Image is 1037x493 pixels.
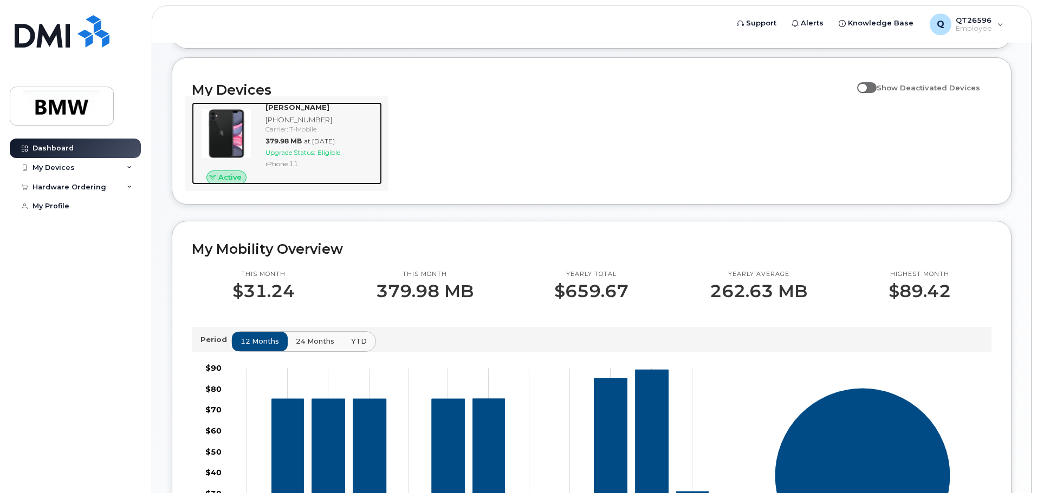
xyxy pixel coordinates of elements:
[205,468,222,477] tspan: $40
[200,108,252,160] img: iPhone_11.jpg
[192,102,382,185] a: Active[PERSON_NAME][PHONE_NUMBER]Carrier: T-Mobile379.98 MBat [DATE]Upgrade Status:EligibleiPhone 11
[232,270,295,279] p: This month
[304,137,335,145] span: at [DATE]
[990,446,1029,485] iframe: Messenger Launcher
[956,16,992,24] span: QT26596
[554,270,628,279] p: Yearly total
[296,336,334,346] span: 24 months
[218,172,242,182] span: Active
[889,281,951,301] p: $89.42
[205,446,222,456] tspan: $50
[956,24,992,33] span: Employee
[554,281,628,301] p: $659.67
[317,148,340,156] span: Eligible
[710,281,807,301] p: 262.63 MB
[232,281,295,301] p: $31.24
[265,148,315,156] span: Upgrade Status:
[192,82,852,98] h2: My Devices
[205,384,222,393] tspan: $80
[746,18,776,29] span: Support
[937,18,944,31] span: Q
[889,270,951,279] p: Highest month
[729,12,784,34] a: Support
[351,336,367,346] span: YTD
[205,426,222,436] tspan: $60
[710,270,807,279] p: Yearly average
[831,12,921,34] a: Knowledge Base
[376,270,474,279] p: This month
[877,83,980,92] span: Show Deactivated Devices
[857,77,866,86] input: Show Deactivated Devices
[801,18,824,29] span: Alerts
[784,12,831,34] a: Alerts
[265,115,378,125] div: [PHONE_NUMBER]
[376,281,474,301] p: 379.98 MB
[848,18,913,29] span: Knowledge Base
[205,363,222,373] tspan: $90
[922,14,1011,35] div: QT26596
[192,241,991,257] h2: My Mobility Overview
[265,159,378,168] div: iPhone 11
[265,103,329,111] strong: [PERSON_NAME]
[205,405,222,415] tspan: $70
[265,124,378,134] div: Carrier: T-Mobile
[265,137,302,145] span: 379.98 MB
[200,334,231,345] p: Period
